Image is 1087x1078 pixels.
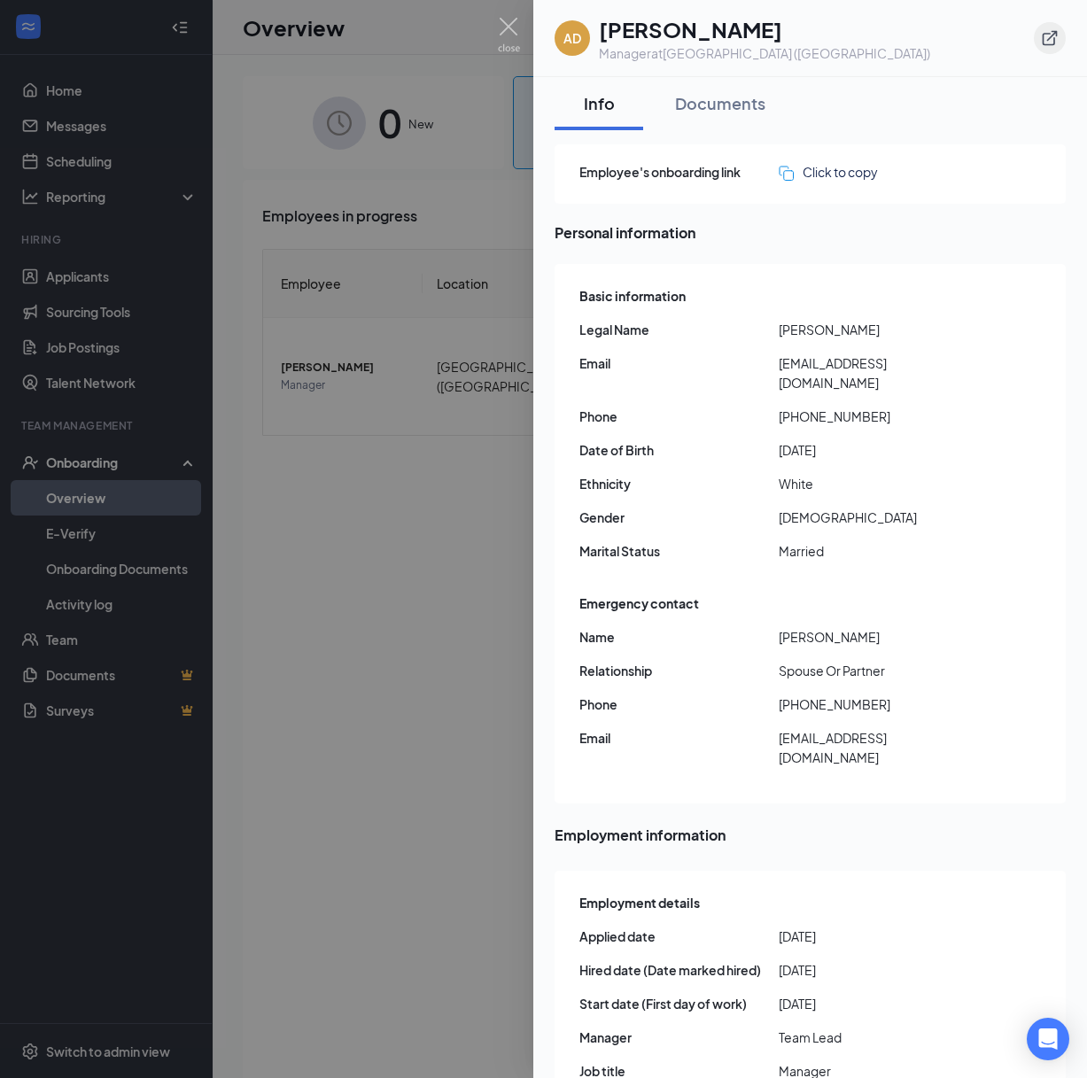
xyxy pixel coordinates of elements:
div: AD [563,29,581,47]
span: [PHONE_NUMBER] [779,694,978,714]
span: White [779,474,978,493]
span: Ethnicity [579,474,779,493]
span: Email [579,728,779,748]
span: Employment information [555,824,1066,846]
span: Gender [579,508,779,527]
h1: [PERSON_NAME] [599,14,930,44]
div: Open Intercom Messenger [1027,1018,1069,1060]
span: [DATE] [779,927,978,946]
span: Spouse Or Partner [779,661,978,680]
span: [PHONE_NUMBER] [779,407,978,426]
span: Email [579,353,779,373]
span: Basic information [579,286,686,306]
span: Legal Name [579,320,779,339]
span: [DATE] [779,440,978,460]
span: Phone [579,407,779,426]
span: Personal information [555,221,1066,244]
span: Employment details [579,893,700,912]
span: Team Lead [779,1028,978,1047]
span: [DATE] [779,994,978,1013]
span: Relationship [579,661,779,680]
span: Date of Birth [579,440,779,460]
span: [DEMOGRAPHIC_DATA] [779,508,978,527]
span: Marital Status [579,541,779,561]
span: [EMAIL_ADDRESS][DOMAIN_NAME] [779,728,978,767]
div: Manager at [GEOGRAPHIC_DATA] ([GEOGRAPHIC_DATA]) [599,44,930,62]
span: [PERSON_NAME] [779,627,978,647]
div: Info [572,92,625,114]
span: Employee's onboarding link [579,162,779,182]
button: ExternalLink [1034,22,1066,54]
span: Hired date (Date marked hired) [579,960,779,980]
div: Documents [675,92,765,114]
span: [EMAIL_ADDRESS][DOMAIN_NAME] [779,353,978,392]
span: Emergency contact [579,593,699,613]
button: Click to copy [779,162,878,182]
span: Phone [579,694,779,714]
span: Applied date [579,927,779,946]
span: [PERSON_NAME] [779,320,978,339]
span: Start date (First day of work) [579,994,779,1013]
span: [DATE] [779,960,978,980]
span: Name [579,627,779,647]
img: click-to-copy.71757273a98fde459dfc.svg [779,166,794,181]
span: Married [779,541,978,561]
svg: ExternalLink [1041,29,1059,47]
span: Manager [579,1028,779,1047]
